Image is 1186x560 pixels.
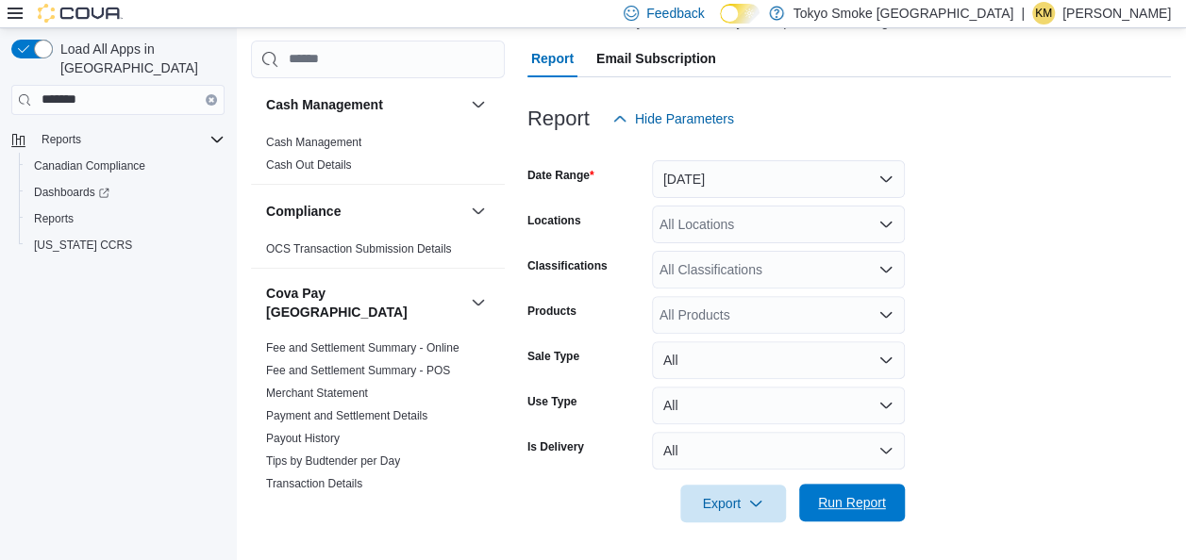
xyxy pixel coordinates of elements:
[527,213,581,228] label: Locations
[1035,2,1052,25] span: KM
[878,262,894,277] button: Open list of options
[19,232,232,258] button: [US_STATE] CCRS
[26,207,225,230] span: Reports
[692,485,775,522] span: Export
[793,2,1014,25] p: Tokyo Smoke [GEOGRAPHIC_DATA]
[266,241,452,256] span: OCS Transaction Submission Details
[26,155,225,177] span: Canadian Compliance
[527,349,579,364] label: Sale Type
[251,131,505,184] div: Cash Management
[680,485,786,522] button: Export
[266,454,400,468] a: Tips by Budtender per Day
[266,386,368,401] span: Merchant Statement
[34,238,132,253] span: [US_STATE] CCRS
[720,4,760,24] input: Dark Mode
[266,477,362,490] a: Transaction Details
[467,291,490,314] button: Cova Pay [GEOGRAPHIC_DATA]
[26,181,117,204] a: Dashboards
[34,158,145,173] span: Canadian Compliance
[878,217,894,232] button: Open list of options
[266,341,459,354] a: Fee and Settlement Summary - Online
[467,200,490,222] button: Compliance
[26,181,225,204] span: Dashboards
[266,95,463,114] button: Cash Management
[266,202,341,221] h3: Compliance
[19,206,232,232] button: Reports
[527,258,608,273] label: Classifications
[251,337,505,502] div: Cova Pay [GEOGRAPHIC_DATA]
[266,242,452,255] a: OCS Transaction Submission Details
[646,4,704,23] span: Feedback
[652,387,905,424] button: All
[19,153,232,179] button: Canadian Compliance
[266,431,340,446] span: Payout History
[26,234,225,256] span: Washington CCRS
[531,40,574,77] span: Report
[1021,2,1025,25] p: |
[53,40,225,77] span: Load All Apps in [GEOGRAPHIC_DATA]
[799,484,905,521] button: Run Report
[42,132,81,147] span: Reports
[266,202,463,221] button: Compliance
[26,234,140,256] a: [US_STATE] CCRS
[527,168,594,183] label: Date Range
[26,207,81,230] a: Reports
[11,119,225,307] nav: Complex example
[878,307,894,322] button: Open list of options
[652,432,905,469] button: All
[206,94,217,106] button: Clear input
[34,128,89,151] button: Reports
[467,93,490,116] button: Cash Management
[818,493,886,512] span: Run Report
[266,432,340,445] a: Payout History
[720,24,721,25] span: Dark Mode
[1032,2,1055,25] div: Krista Maitland
[1062,2,1171,25] p: [PERSON_NAME]
[266,453,400,469] span: Tips by Budtender per Day
[266,158,352,172] a: Cash Out Details
[4,126,232,153] button: Reports
[605,100,742,138] button: Hide Parameters
[34,211,74,226] span: Reports
[266,408,427,423] span: Payment and Settlement Details
[19,179,232,206] a: Dashboards
[266,135,361,150] span: Cash Management
[652,341,905,379] button: All
[266,476,362,491] span: Transaction Details
[527,304,576,319] label: Products
[652,160,905,198] button: [DATE]
[635,109,734,128] span: Hide Parameters
[266,409,427,422] a: Payment and Settlement Details
[596,40,716,77] span: Email Subscription
[266,136,361,149] a: Cash Management
[251,238,505,268] div: Compliance
[38,4,123,23] img: Cova
[34,185,109,200] span: Dashboards
[527,107,590,130] h3: Report
[266,364,450,377] a: Fee and Settlement Summary - POS
[266,340,459,355] span: Fee and Settlement Summary - Online
[26,155,153,177] a: Canadian Compliance
[266,363,450,378] span: Fee and Settlement Summary - POS
[266,95,383,114] h3: Cash Management
[266,284,463,321] button: Cova Pay [GEOGRAPHIC_DATA]
[34,128,225,151] span: Reports
[266,157,352,173] span: Cash Out Details
[266,387,368,400] a: Merchant Statement
[527,394,576,409] label: Use Type
[527,439,584,454] label: Is Delivery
